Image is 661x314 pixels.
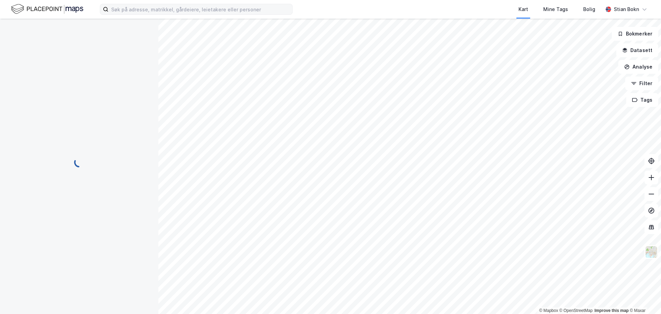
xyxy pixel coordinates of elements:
a: Improve this map [595,308,629,313]
div: Stian Bokn [614,5,639,13]
a: Mapbox [539,308,558,313]
button: Datasett [616,43,658,57]
img: logo.f888ab2527a4732fd821a326f86c7f29.svg [11,3,83,15]
button: Bokmerker [612,27,658,41]
iframe: Chat Widget [627,281,661,314]
img: Z [645,245,658,259]
div: Kart [518,5,528,13]
div: Bolig [583,5,595,13]
button: Tags [626,93,658,107]
button: Analyse [618,60,658,74]
input: Søk på adresse, matrikkel, gårdeiere, leietakere eller personer [108,4,292,14]
a: OpenStreetMap [559,308,593,313]
button: Filter [625,77,658,90]
div: Kontrollprogram for chat [627,281,661,314]
img: spinner.a6d8c91a73a9ac5275cf975e30b51cfb.svg [74,157,85,168]
div: Mine Tags [543,5,568,13]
